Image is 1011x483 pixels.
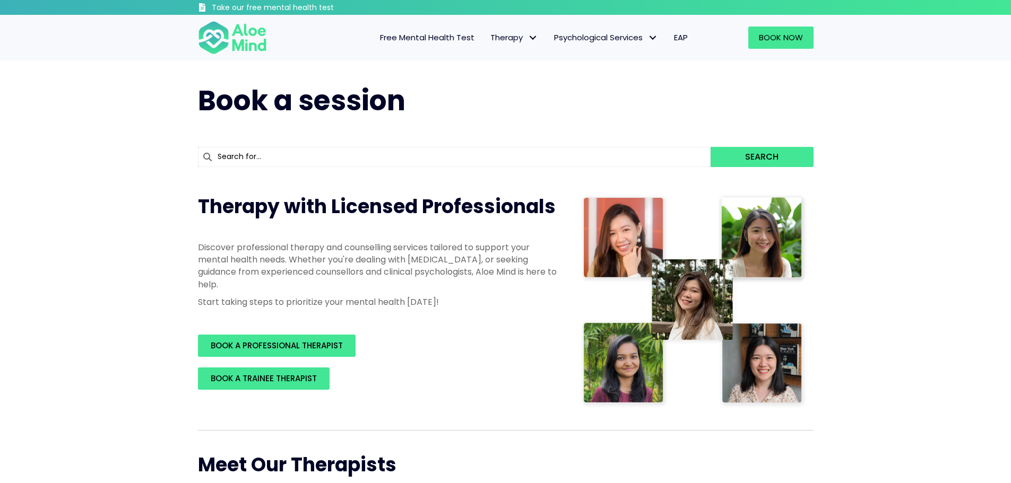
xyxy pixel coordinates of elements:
nav: Menu [281,27,696,49]
button: Search [711,147,813,167]
img: Aloe mind Logo [198,20,267,55]
a: Book Now [748,27,814,49]
span: Book Now [759,32,803,43]
span: Free Mental Health Test [380,32,474,43]
a: Take our free mental health test [198,3,391,15]
span: BOOK A TRAINEE THERAPIST [211,373,317,384]
a: BOOK A TRAINEE THERAPIST [198,367,330,390]
img: Therapist collage [580,194,807,409]
span: BOOK A PROFESSIONAL THERAPIST [211,340,343,351]
span: EAP [674,32,688,43]
a: EAP [666,27,696,49]
a: Free Mental Health Test [372,27,482,49]
a: Psychological ServicesPsychological Services: submenu [546,27,666,49]
p: Start taking steps to prioritize your mental health [DATE]! [198,296,559,308]
a: TherapyTherapy: submenu [482,27,546,49]
a: BOOK A PROFESSIONAL THERAPIST [198,335,356,357]
h3: Take our free mental health test [212,3,391,13]
span: Psychological Services [554,32,658,43]
input: Search for... [198,147,711,167]
span: Book a session [198,81,405,120]
span: Psychological Services: submenu [645,30,661,46]
span: Therapy: submenu [525,30,541,46]
p: Discover professional therapy and counselling services tailored to support your mental health nee... [198,241,559,291]
span: Meet Our Therapists [198,451,396,478]
span: Therapy with Licensed Professionals [198,193,556,220]
span: Therapy [490,32,538,43]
